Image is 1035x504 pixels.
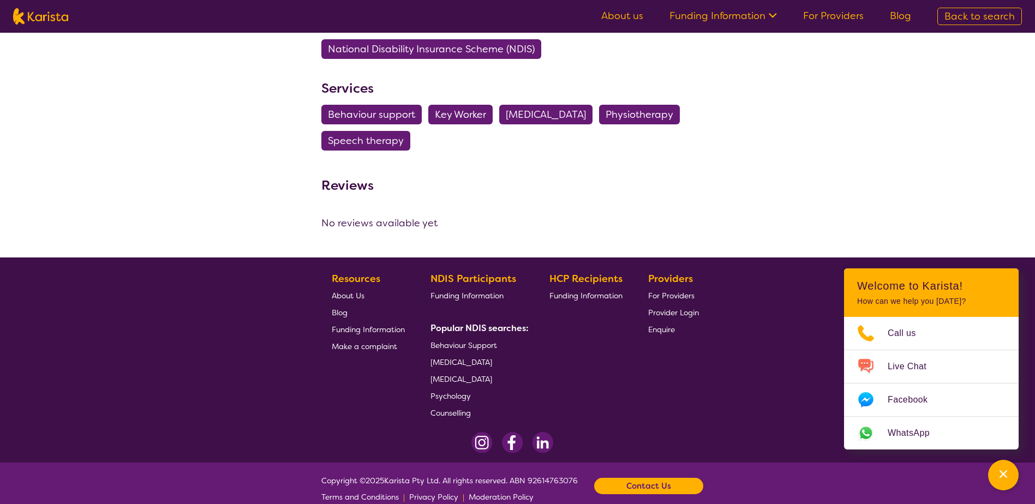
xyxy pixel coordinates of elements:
[499,108,599,121] a: [MEDICAL_DATA]
[332,321,405,338] a: Funding Information
[332,272,380,285] b: Resources
[428,108,499,121] a: Key Worker
[430,408,471,418] span: Counselling
[803,9,864,22] a: For Providers
[332,287,405,304] a: About Us
[430,272,516,285] b: NDIS Participants
[844,317,1019,449] ul: Choose channel
[857,279,1006,292] h2: Welcome to Karista!
[435,105,486,124] span: Key Worker
[332,304,405,321] a: Blog
[321,170,374,195] h3: Reviews
[599,108,686,121] a: Physiotherapy
[321,492,399,502] span: Terms and Conditions
[328,39,535,59] span: National Disability Insurance Scheme (NDIS)
[888,425,943,441] span: WhatsApp
[626,478,671,494] b: Contact Us
[501,432,523,453] img: Facebook
[321,43,548,56] a: National Disability Insurance Scheme (NDIS)
[430,287,524,304] a: Funding Information
[328,131,404,151] span: Speech therapy
[890,9,911,22] a: Blog
[944,10,1015,23] span: Back to search
[321,215,714,231] div: No reviews available yet
[430,322,529,334] b: Popular NDIS searches:
[648,321,699,338] a: Enquire
[321,108,428,121] a: Behaviour support
[332,291,364,301] span: About Us
[469,492,534,502] span: Moderation Policy
[321,79,714,98] h3: Services
[409,492,458,502] span: Privacy Policy
[549,287,623,304] a: Funding Information
[888,325,929,341] span: Call us
[332,308,348,317] span: Blog
[13,8,68,25] img: Karista logo
[648,325,675,334] span: Enquire
[606,105,673,124] span: Physiotherapy
[430,387,524,404] a: Psychology
[844,417,1019,449] a: Web link opens in a new tab.
[988,460,1019,490] button: Channel Menu
[430,404,524,421] a: Counselling
[844,268,1019,449] div: Channel Menu
[549,272,623,285] b: HCP Recipients
[328,105,415,124] span: Behaviour support
[430,340,497,350] span: Behaviour Support
[332,341,397,351] span: Make a complaint
[430,370,524,387] a: [MEDICAL_DATA]
[648,291,695,301] span: For Providers
[648,287,699,304] a: For Providers
[430,291,504,301] span: Funding Information
[648,272,693,285] b: Providers
[648,304,699,321] a: Provider Login
[549,291,623,301] span: Funding Information
[321,134,417,147] a: Speech therapy
[648,308,699,317] span: Provider Login
[532,432,553,453] img: LinkedIn
[937,8,1022,25] a: Back to search
[430,391,471,401] span: Psychology
[430,357,492,367] span: [MEDICAL_DATA]
[506,105,586,124] span: [MEDICAL_DATA]
[669,9,777,22] a: Funding Information
[430,353,524,370] a: [MEDICAL_DATA]
[601,9,643,22] a: About us
[332,325,405,334] span: Funding Information
[471,432,493,453] img: Instagram
[430,374,492,384] span: [MEDICAL_DATA]
[857,297,1006,306] p: How can we help you [DATE]?
[430,337,524,353] a: Behaviour Support
[888,392,941,408] span: Facebook
[332,338,405,355] a: Make a complaint
[888,358,940,375] span: Live Chat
